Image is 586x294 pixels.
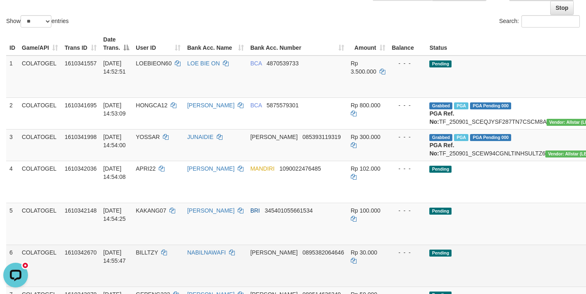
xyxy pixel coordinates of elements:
span: [DATE] 14:52:51 [103,60,126,75]
td: 1 [6,56,19,98]
span: BCA [250,102,262,109]
span: [PERSON_NAME] [250,134,298,140]
th: Balance [389,32,426,56]
span: Copy 345401055661534 to clipboard [265,207,313,214]
th: Amount: activate to sort column ascending [347,32,389,56]
div: - - - [392,164,423,173]
td: COLATOGEL [19,129,61,161]
span: 1610342670 [65,249,97,256]
a: [PERSON_NAME] [187,207,234,214]
span: APRI22 [136,165,155,172]
span: Pending [429,60,452,67]
select: Showentries [21,15,51,28]
span: [PERSON_NAME] [250,249,298,256]
span: Copy 085393119319 to clipboard [302,134,340,140]
span: 1610341998 [65,134,97,140]
a: JUNAIDIE [187,134,213,140]
td: COLATOGEL [19,245,61,287]
span: YOSSAR [136,134,160,140]
span: Pending [429,166,452,173]
span: BCA [250,60,262,67]
td: 6 [6,245,19,287]
span: 1610341557 [65,60,97,67]
th: Date Trans.: activate to sort column descending [100,32,132,56]
div: - - - [392,101,423,109]
td: 3 [6,129,19,161]
label: Show entries [6,15,69,28]
span: BILLTZY [136,249,158,256]
span: [DATE] 14:54:00 [103,134,126,148]
td: COLATOGEL [19,97,61,129]
span: 1610342148 [65,207,97,214]
span: PGA Pending [470,102,511,109]
span: Grabbed [429,134,452,141]
span: Rp 3.500.000 [351,60,376,75]
th: Game/API: activate to sort column ascending [19,32,61,56]
a: NABILNAWAFI [187,249,226,256]
span: 1610342036 [65,165,97,172]
span: BRI [250,207,260,214]
span: 1610341695 [65,102,97,109]
span: [DATE] 14:53:09 [103,102,126,117]
span: LOEBIEON60 [136,60,171,67]
span: PGA Pending [470,134,511,141]
th: Trans ID: activate to sort column ascending [61,32,100,56]
td: COLATOGEL [19,161,61,203]
div: - - - [392,248,423,257]
b: PGA Ref. No: [429,142,454,157]
span: Rp 100.000 [351,207,380,214]
span: MANDIRI [250,165,275,172]
td: COLATOGEL [19,56,61,98]
input: Search: [521,15,580,28]
span: [DATE] 14:54:25 [103,207,126,222]
span: Pending [429,208,452,215]
div: new message indicator [21,2,29,10]
span: Marked by bgbwdguruh [454,102,468,109]
span: [DATE] 14:54:08 [103,165,126,180]
span: Rp 30.000 [351,249,378,256]
span: Grabbed [429,102,452,109]
div: - - - [392,133,423,141]
span: Rp 800.000 [351,102,380,109]
span: Copy 4870539733 to clipboard [266,60,299,67]
label: Search: [499,15,580,28]
th: User ID: activate to sort column ascending [132,32,184,56]
span: Copy 1090022476485 to clipboard [279,165,321,172]
span: Copy 5875579301 to clipboard [266,102,299,109]
td: 2 [6,97,19,129]
td: 4 [6,161,19,203]
div: - - - [392,59,423,67]
span: KAKANG07 [136,207,166,214]
a: Stop [550,1,574,15]
b: PGA Ref. No: [429,110,454,125]
span: [DATE] 14:55:47 [103,249,126,264]
span: Rp 300.000 [351,134,380,140]
a: LOE BIE ON [187,60,220,67]
div: - - - [392,206,423,215]
td: COLATOGEL [19,203,61,245]
a: [PERSON_NAME] [187,165,234,172]
span: Rp 102.000 [351,165,380,172]
th: ID [6,32,19,56]
a: [PERSON_NAME] [187,102,234,109]
span: HONGCA12 [136,102,167,109]
td: 5 [6,203,19,245]
th: Bank Acc. Name: activate to sort column ascending [184,32,247,56]
span: Pending [429,250,452,257]
span: Copy 0895382064646 to clipboard [302,249,344,256]
button: Open LiveChat chat widget [3,3,28,28]
span: Marked by bgbwdguruh [454,134,468,141]
th: Bank Acc. Number: activate to sort column ascending [247,32,347,56]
